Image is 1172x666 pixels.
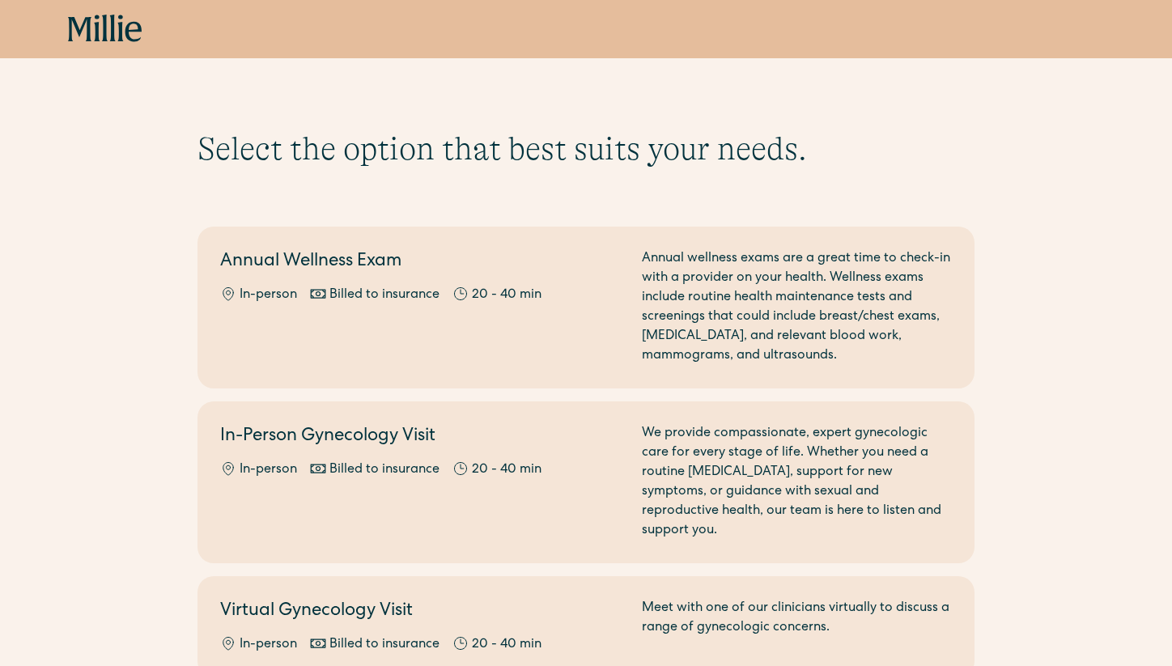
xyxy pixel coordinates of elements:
[197,227,975,388] a: Annual Wellness ExamIn-personBilled to insurance20 - 40 minAnnual wellness exams are a great time...
[329,635,439,655] div: Billed to insurance
[240,460,297,480] div: In-person
[329,286,439,305] div: Billed to insurance
[472,286,541,305] div: 20 - 40 min
[642,249,952,366] div: Annual wellness exams are a great time to check-in with a provider on your health. Wellness exams...
[240,286,297,305] div: In-person
[220,424,622,451] h2: In-Person Gynecology Visit
[472,635,541,655] div: 20 - 40 min
[220,599,622,626] h2: Virtual Gynecology Visit
[642,424,952,541] div: We provide compassionate, expert gynecologic care for every stage of life. Whether you need a rou...
[220,249,622,276] h2: Annual Wellness Exam
[240,635,297,655] div: In-person
[197,129,975,168] h1: Select the option that best suits your needs.
[329,460,439,480] div: Billed to insurance
[472,460,541,480] div: 20 - 40 min
[642,599,952,655] div: Meet with one of our clinicians virtually to discuss a range of gynecologic concerns.
[197,401,975,563] a: In-Person Gynecology VisitIn-personBilled to insurance20 - 40 minWe provide compassionate, expert...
